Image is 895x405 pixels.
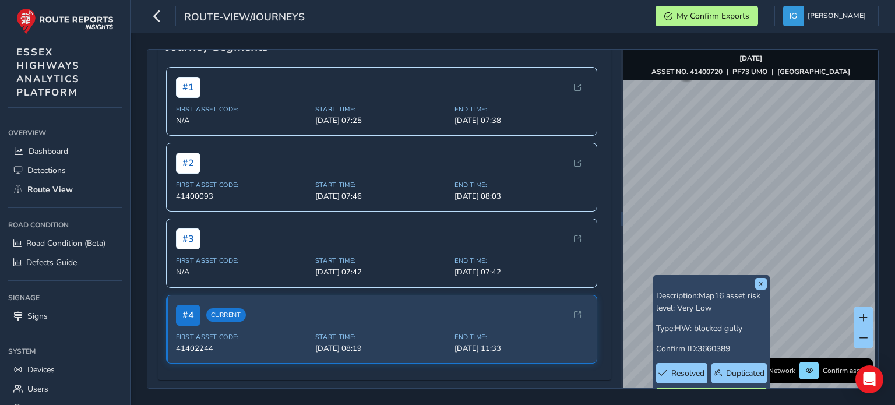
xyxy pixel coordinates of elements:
[726,368,764,379] span: Duplicated
[206,308,246,322] span: Current
[808,6,866,26] span: [PERSON_NAME]
[176,267,308,277] span: N/A
[656,290,767,314] p: Description:
[697,343,730,354] span: 3660389
[656,290,760,314] span: Map16 asset risk level: Very Low
[8,124,122,142] div: Overview
[676,10,749,22] span: My Confirm Exports
[711,363,766,383] button: Duplicated
[454,115,587,126] span: [DATE] 07:38
[8,289,122,307] div: Signage
[315,115,447,126] span: [DATE] 07:25
[454,191,587,202] span: [DATE] 08:03
[315,181,447,189] span: Start Time:
[651,67,850,76] div: | |
[27,364,55,375] span: Devices
[454,267,587,277] span: [DATE] 07:42
[315,343,447,354] span: [DATE] 08:19
[29,146,68,157] span: Dashboard
[27,184,73,195] span: Route View
[176,333,308,341] span: First Asset Code:
[315,105,447,114] span: Start Time:
[176,77,200,98] span: # 1
[855,365,883,393] div: Open Intercom Messenger
[8,234,122,253] a: Road Condition (Beta)
[315,267,447,277] span: [DATE] 07:42
[176,343,308,354] span: 41402244
[656,363,708,383] button: Resolved
[176,305,200,326] span: # 4
[8,360,122,379] a: Devices
[656,322,767,334] p: Type:
[8,142,122,161] a: Dashboard
[454,333,587,341] span: End Time:
[176,153,200,174] span: # 2
[769,366,795,375] span: Network
[26,238,105,249] span: Road Condition (Beta)
[315,256,447,265] span: Start Time:
[27,165,66,176] span: Detections
[671,368,704,379] span: Resolved
[8,180,122,199] a: Route View
[454,343,587,354] span: [DATE] 11:33
[777,67,850,76] strong: [GEOGRAPHIC_DATA]
[8,216,122,234] div: Road Condition
[651,67,723,76] strong: ASSET NO. 41400720
[27,311,48,322] span: Signs
[8,161,122,180] a: Detections
[732,67,767,76] strong: PF73 UMO
[454,105,587,114] span: End Time:
[16,45,80,99] span: ESSEX HIGHWAYS ANALYTICS PLATFORM
[8,379,122,399] a: Users
[454,181,587,189] span: End Time:
[8,307,122,326] a: Signs
[315,333,447,341] span: Start Time:
[176,105,308,114] span: First Asset Code:
[176,256,308,265] span: First Asset Code:
[176,115,308,126] span: N/A
[656,6,758,26] button: My Confirm Exports
[8,343,122,360] div: System
[8,253,122,272] a: Defects Guide
[739,54,762,63] strong: [DATE]
[176,181,308,189] span: First Asset Code:
[176,228,200,249] span: # 3
[315,191,447,202] span: [DATE] 07:46
[26,257,77,268] span: Defects Guide
[454,256,587,265] span: End Time:
[823,366,869,375] span: Confirm assets
[783,6,804,26] img: diamond-layout
[184,10,305,26] span: route-view/journeys
[27,383,48,395] span: Users
[656,343,767,355] p: Confirm ID:
[675,323,742,334] span: HW: blocked gully
[176,191,308,202] span: 41400093
[783,6,870,26] button: [PERSON_NAME]
[755,278,767,290] button: x
[16,8,114,34] img: rr logo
